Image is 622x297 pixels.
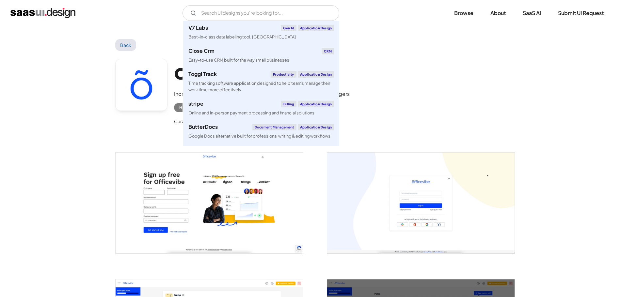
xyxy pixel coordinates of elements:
[188,34,296,40] div: Best-in-class data labeling tool. [GEOGRAPHIC_DATA]
[115,39,136,51] a: Back
[183,120,339,143] a: ButterDocsDocument ManagementApplication DesignGoogle Docs alternative built for professional wri...
[550,6,612,20] a: Submit UI Request
[188,110,314,116] div: Online and in-person payment processing and financial solutions
[174,90,350,98] div: Incredibly easy-to-use engagement platform made for busy managers
[183,44,339,67] a: Close CrmCRMEasy-to-use CRM built for the way small businesses
[188,71,217,77] div: Toggl Track
[183,67,339,97] a: Toggl TrackProductivityApplication DesignTime tracking software application designed to help team...
[327,153,515,253] img: 60277248549dbbb32f00dd6f_officevibe%20login.jpg
[298,25,334,31] div: Application Design
[188,124,218,129] div: ButterDocs
[188,48,215,53] div: Close Crm
[10,8,75,18] a: home
[174,59,350,84] h1: officevibe
[174,117,199,125] div: Curated by:
[322,48,334,54] div: CRM
[179,104,198,111] div: HR/HRM
[515,6,549,20] a: SaaS Ai
[188,25,208,30] div: V7 Labs
[298,124,334,130] div: Application Design
[327,153,515,253] a: open lightbox
[252,124,296,130] div: Document Management
[188,80,334,93] div: Time tracking software application designed to help teams manage their work time more effectively.
[116,153,303,253] img: 6027724894806a10b4f90b05_officevibe%20sign%20up.jpg
[298,101,334,107] div: Application Design
[446,6,481,20] a: Browse
[483,6,514,20] a: About
[183,5,339,21] form: Email Form
[116,153,303,253] a: open lightbox
[281,25,296,31] div: Gen AI
[183,97,339,120] a: stripeBillingApplication DesignOnline and in-person payment processing and financial solutions
[281,101,296,107] div: Billing
[188,101,203,106] div: stripe
[298,71,334,78] div: Application Design
[183,143,339,172] a: klaviyoEmail MarketingApplication DesignCreate personalised customer experiences across email, SM...
[183,5,339,21] input: Search UI designs you're looking for...
[188,133,330,139] div: Google Docs alternative built for professional writing & editing workflows
[271,71,296,78] div: Productivity
[188,57,289,63] div: Easy-to-use CRM built for the way small businesses
[183,21,339,44] a: V7 LabsGen AIApplication DesignBest-in-class data labeling tool. [GEOGRAPHIC_DATA]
